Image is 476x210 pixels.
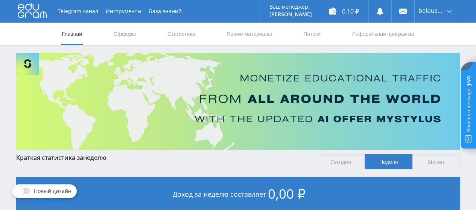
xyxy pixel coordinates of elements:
p: [PERSON_NAME] [269,11,312,17]
span: belousova1964 [418,8,445,14]
a: Реферальная программа [351,23,415,45]
a: Главная [61,23,83,45]
span: Неделя [365,154,412,169]
a: Потоки [303,23,321,45]
span: неделю [83,153,106,162]
a: Промо-материалы [226,23,272,45]
img: Banner [16,53,460,150]
div: Краткая статистика за [16,154,310,161]
span: 0,00 ₽ [268,185,306,202]
a: Статистика [167,23,196,45]
span: Новый дизайн [34,188,71,194]
span: Месяц [412,154,460,169]
a: Офферы [113,23,137,45]
p: Ваш менеджер: [269,4,312,10]
span: Сегодня [317,154,365,169]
